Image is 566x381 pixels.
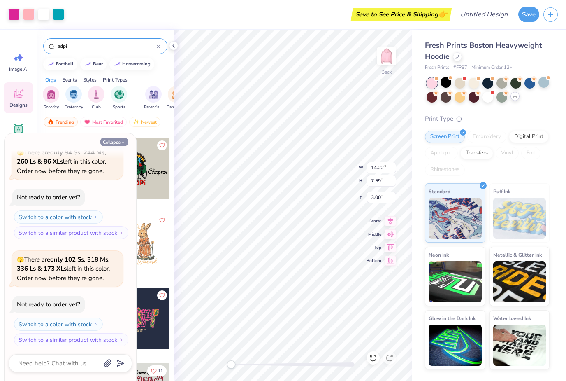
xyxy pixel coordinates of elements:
span: Game Day [167,104,186,110]
button: Switch to a color with stock [14,210,103,224]
span: Standard [429,187,450,196]
img: Parent's Weekend Image [149,90,158,99]
img: Metallic & Glitter Ink [493,261,546,302]
div: Styles [83,76,97,84]
button: filter button [43,86,59,110]
strong: only 102 Ss, 318 Ms, 336 Ls & 173 XLs [17,255,110,273]
div: filter for Club [88,86,104,110]
span: Parent's Weekend [144,104,163,110]
div: Print Types [103,76,128,84]
button: homecoming [109,58,154,70]
img: trend_line.gif [85,62,91,67]
img: Switch to a color with stock [93,322,98,327]
div: Most Favorited [80,117,127,127]
span: Fresh Prints [425,64,449,71]
img: Club Image [92,90,101,99]
div: Not ready to order yet? [17,193,80,201]
div: Not ready to order yet? [17,300,80,309]
button: filter button [167,86,186,110]
img: Switch to a similar product with stock [119,230,124,235]
span: Top [367,244,381,251]
div: Screen Print [425,131,465,143]
span: Metallic & Glitter Ink [493,250,542,259]
button: filter button [65,86,83,110]
button: filter button [144,86,163,110]
div: filter for Game Day [167,86,186,110]
span: Middle [367,231,381,238]
span: Sorority [44,104,59,110]
img: Switch to a color with stock [93,215,98,220]
button: Like [147,365,167,376]
div: Embroidery [467,131,506,143]
div: Rhinestones [425,164,465,176]
button: filter button [111,86,127,110]
span: Sports [113,104,125,110]
span: # FP87 [453,64,467,71]
button: bear [80,58,107,70]
button: Like [157,290,167,300]
span: Fraternity [65,104,83,110]
span: Image AI [9,66,28,72]
div: Foil [521,147,540,159]
div: Save to See Price & Shipping [353,8,450,21]
div: Newest [129,117,160,127]
div: Events [62,76,77,84]
button: Switch to a similar product with stock [14,333,128,346]
img: Water based Ink [493,325,546,366]
img: trend_line.gif [48,62,54,67]
span: There are left in this color. Order now before they're gone. [17,148,106,175]
span: Puff Ink [493,187,510,196]
img: Sorority Image [46,90,56,99]
span: 👉 [438,9,447,19]
button: filter button [88,86,104,110]
button: Switch to a color with stock [14,318,103,331]
img: trending.gif [47,119,54,125]
button: Like [157,215,167,225]
span: Glow in the Dark Ink [429,314,476,323]
div: filter for Fraternity [65,86,83,110]
button: football [43,58,77,70]
div: filter for Sports [111,86,127,110]
div: Vinyl [496,147,519,159]
div: Trending [44,117,78,127]
img: trend_line.gif [114,62,121,67]
img: Sports Image [114,90,124,99]
img: Switch to a similar product with stock [119,337,124,342]
button: Switch to a similar product with stock [14,226,128,239]
span: Neon Ink [429,250,449,259]
span: 🫣 [17,149,24,157]
div: Transfers [460,147,493,159]
span: 11 [158,369,163,373]
div: football [56,62,74,66]
span: Fresh Prints Boston Heavyweight Hoodie [425,40,542,61]
input: Untitled Design [454,6,514,23]
input: Try "Alpha" [57,42,157,50]
button: Save [518,7,539,22]
img: most_fav.gif [84,119,90,125]
div: filter for Sorority [43,86,59,110]
img: Back [378,48,395,64]
div: bear [93,62,103,66]
button: Like [157,140,167,150]
img: Fraternity Image [69,90,78,99]
img: Neon Ink [429,261,482,302]
span: Center [367,218,381,224]
img: Game Day Image [172,90,181,99]
span: Designs [9,102,28,108]
img: Standard [429,198,482,239]
div: Applique [425,147,458,159]
div: filter for Parent's Weekend [144,86,163,110]
div: Orgs [45,76,56,84]
div: Back [381,68,392,76]
span: Bottom [367,257,381,264]
img: Puff Ink [493,198,546,239]
button: Collapse [100,138,128,146]
div: Print Type [425,114,550,124]
div: Digital Print [509,131,549,143]
span: There are left in this color. Order now before they're gone. [17,255,110,282]
span: Minimum Order: 12 + [471,64,513,71]
span: 🫣 [17,256,24,264]
img: newest.gif [133,119,139,125]
span: Water based Ink [493,314,531,323]
span: Club [92,104,101,110]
